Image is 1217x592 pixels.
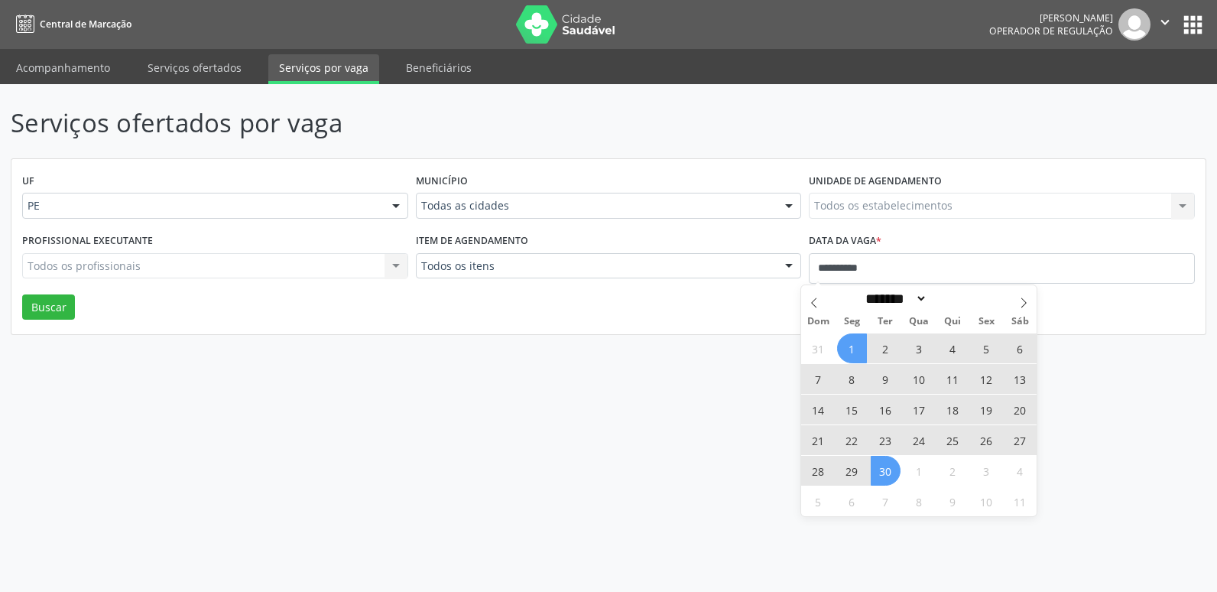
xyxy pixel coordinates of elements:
[904,456,934,486] span: Outubro 1, 2025
[835,317,868,327] span: Seg
[1003,317,1037,327] span: Sáb
[972,456,1001,486] span: Outubro 3, 2025
[927,291,978,307] input: Year
[871,333,901,363] span: Setembro 2, 2025
[904,395,934,424] span: Setembro 17, 2025
[972,395,1001,424] span: Setembro 19, 2025
[972,364,1001,394] span: Setembro 12, 2025
[416,170,468,194] label: Município
[803,364,833,394] span: Setembro 7, 2025
[11,11,131,37] a: Central de Marcação
[5,54,121,81] a: Acompanhamento
[989,11,1113,24] div: [PERSON_NAME]
[1180,11,1206,38] button: apps
[1157,14,1173,31] i: 
[871,456,901,486] span: Setembro 30, 2025
[1005,395,1035,424] span: Setembro 20, 2025
[837,364,867,394] span: Setembro 8, 2025
[837,456,867,486] span: Setembro 29, 2025
[1005,333,1035,363] span: Setembro 6, 2025
[972,486,1001,516] span: Outubro 10, 2025
[395,54,482,81] a: Beneficiários
[938,364,968,394] span: Setembro 11, 2025
[1005,456,1035,486] span: Outubro 4, 2025
[137,54,252,81] a: Serviços ofertados
[871,364,901,394] span: Setembro 9, 2025
[22,294,75,320] button: Buscar
[1118,8,1150,41] img: img
[1005,425,1035,455] span: Setembro 27, 2025
[1005,486,1035,516] span: Outubro 11, 2025
[40,18,131,31] span: Central de Marcação
[868,317,902,327] span: Ter
[936,317,969,327] span: Qui
[860,291,927,307] select: Month
[803,395,833,424] span: Setembro 14, 2025
[989,24,1113,37] span: Operador de regulação
[837,425,867,455] span: Setembro 22, 2025
[904,425,934,455] span: Setembro 24, 2025
[268,54,379,84] a: Serviços por vaga
[938,486,968,516] span: Outubro 9, 2025
[938,395,968,424] span: Setembro 18, 2025
[837,486,867,516] span: Outubro 6, 2025
[904,364,934,394] span: Setembro 10, 2025
[1005,364,1035,394] span: Setembro 13, 2025
[938,425,968,455] span: Setembro 25, 2025
[22,170,34,194] label: UF
[837,333,867,363] span: Setembro 1, 2025
[837,395,867,424] span: Setembro 15, 2025
[904,486,934,516] span: Outubro 8, 2025
[803,425,833,455] span: Setembro 21, 2025
[803,456,833,486] span: Setembro 28, 2025
[938,333,968,363] span: Setembro 4, 2025
[421,198,771,213] span: Todas as cidades
[28,198,377,213] span: PE
[904,333,934,363] span: Setembro 3, 2025
[421,259,771,274] span: Todos os itens
[1150,8,1180,41] button: 
[803,486,833,516] span: Outubro 5, 2025
[972,425,1001,455] span: Setembro 26, 2025
[938,456,968,486] span: Outubro 2, 2025
[972,333,1001,363] span: Setembro 5, 2025
[969,317,1003,327] span: Sex
[871,395,901,424] span: Setembro 16, 2025
[11,104,848,142] p: Serviços ofertados por vaga
[801,317,835,327] span: Dom
[871,425,901,455] span: Setembro 23, 2025
[416,229,528,253] label: Item de agendamento
[902,317,936,327] span: Qua
[809,229,881,253] label: Data da vaga
[809,170,942,194] label: Unidade de agendamento
[803,333,833,363] span: Agosto 31, 2025
[871,486,901,516] span: Outubro 7, 2025
[22,229,153,253] label: Profissional executante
